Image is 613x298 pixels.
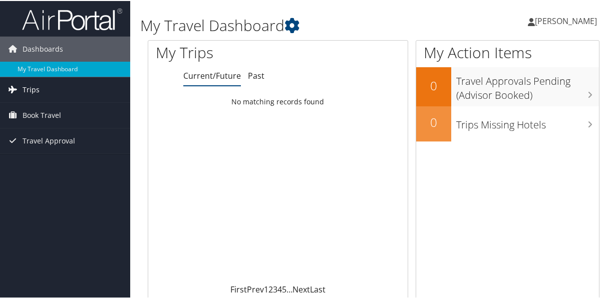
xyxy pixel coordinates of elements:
[416,105,599,140] a: 0Trips Missing Hotels
[230,283,247,294] a: First
[148,92,408,110] td: No matching records found
[273,283,277,294] a: 3
[268,283,273,294] a: 2
[22,7,122,30] img: airportal-logo.png
[416,41,599,62] h1: My Action Items
[416,113,451,130] h2: 0
[248,69,264,80] a: Past
[247,283,264,294] a: Prev
[286,283,292,294] span: …
[140,14,451,35] h1: My Travel Dashboard
[23,76,40,101] span: Trips
[535,15,597,26] span: [PERSON_NAME]
[277,283,282,294] a: 4
[23,127,75,153] span: Travel Approval
[456,112,599,131] h3: Trips Missing Hotels
[264,283,268,294] a: 1
[23,36,63,61] span: Dashboards
[156,41,292,62] h1: My Trips
[416,76,451,93] h2: 0
[292,283,310,294] a: Next
[456,68,599,101] h3: Travel Approvals Pending (Advisor Booked)
[528,5,607,35] a: [PERSON_NAME]
[310,283,326,294] a: Last
[23,102,61,127] span: Book Travel
[416,66,599,105] a: 0Travel Approvals Pending (Advisor Booked)
[282,283,286,294] a: 5
[183,69,241,80] a: Current/Future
